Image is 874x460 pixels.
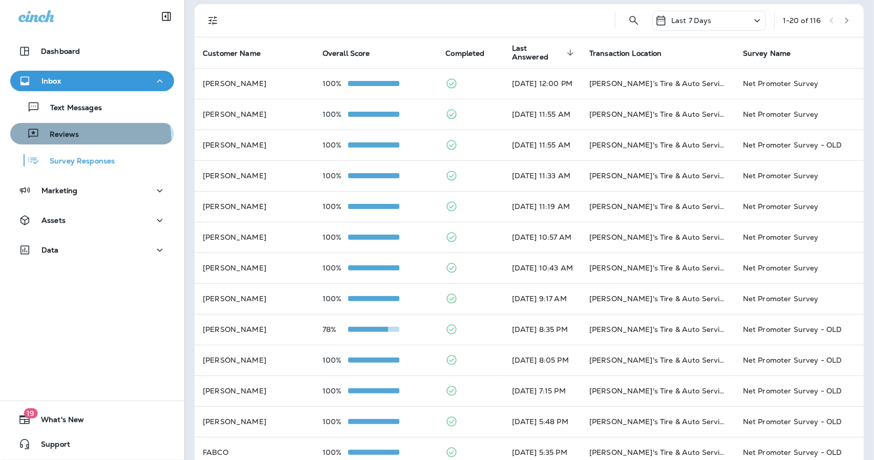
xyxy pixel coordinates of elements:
[743,49,804,58] span: Survey Name
[504,99,581,130] td: [DATE] 11:55 AM
[735,222,864,253] td: Net Promoter Survey
[323,264,348,272] p: 100%
[323,172,348,180] p: 100%
[323,110,348,118] p: 100%
[589,49,675,58] span: Transaction Location
[323,356,348,364] p: 100%
[195,283,314,314] td: [PERSON_NAME]
[504,160,581,191] td: [DATE] 11:33 AM
[504,406,581,437] td: [DATE] 5:48 PM
[735,130,864,160] td: Net Promoter Survey - OLD
[743,49,791,58] span: Survey Name
[504,130,581,160] td: [DATE] 11:55 AM
[195,68,314,99] td: [PERSON_NAME]
[195,253,314,283] td: [PERSON_NAME]
[589,49,662,58] span: Transaction Location
[203,10,223,31] button: Filters
[195,130,314,160] td: [PERSON_NAME]
[581,283,735,314] td: [PERSON_NAME]'s Tire & Auto Service | [PERSON_NAME]
[735,99,864,130] td: Net Promoter Survey
[41,246,59,254] p: Data
[195,191,314,222] td: [PERSON_NAME]
[10,150,174,171] button: Survey Responses
[735,191,864,222] td: Net Promoter Survey
[581,130,735,160] td: [PERSON_NAME]'s Tire & Auto Service | Verot
[735,253,864,283] td: Net Promoter Survey
[152,6,181,27] button: Collapse Sidebar
[581,68,735,99] td: [PERSON_NAME]’s Tire & Auto Service | Airline Hwy
[581,99,735,130] td: [PERSON_NAME]'s Tire & Auto Service | [PERSON_NAME]
[10,180,174,201] button: Marketing
[735,406,864,437] td: Net Promoter Survey - OLD
[323,417,348,426] p: 100%
[512,44,577,61] span: Last Answered
[512,44,564,61] span: Last Answered
[581,253,735,283] td: [PERSON_NAME]'s Tire & Auto Service | [GEOGRAPHIC_DATA]
[581,191,735,222] td: [PERSON_NAME]'s Tire & Auto Service | [GEOGRAPHIC_DATA]
[504,375,581,406] td: [DATE] 7:15 PM
[581,406,735,437] td: [PERSON_NAME]'s Tire & Auto Service | Verot
[203,49,274,58] span: Customer Name
[195,99,314,130] td: [PERSON_NAME]
[323,448,348,456] p: 100%
[445,49,484,58] span: Completed
[41,186,77,195] p: Marketing
[735,375,864,406] td: Net Promoter Survey - OLD
[195,375,314,406] td: [PERSON_NAME]
[735,314,864,345] td: Net Promoter Survey - OLD
[735,283,864,314] td: Net Promoter Survey
[624,10,644,31] button: Search Survey Responses
[41,47,80,55] p: Dashboard
[195,160,314,191] td: [PERSON_NAME]
[31,440,70,452] span: Support
[195,222,314,253] td: [PERSON_NAME]
[41,216,66,224] p: Assets
[10,71,174,91] button: Inbox
[735,345,864,375] td: Net Promoter Survey - OLD
[195,406,314,437] td: [PERSON_NAME]
[504,283,581,314] td: [DATE] 9:17 AM
[445,49,498,58] span: Completed
[581,160,735,191] td: [PERSON_NAME]'s Tire & Auto Service | [PERSON_NAME]
[10,240,174,260] button: Data
[323,49,383,58] span: Overall Score
[504,314,581,345] td: [DATE] 8:35 PM
[323,233,348,241] p: 100%
[783,16,821,25] div: 1 - 20 of 116
[323,79,348,88] p: 100%
[10,434,174,454] button: Support
[39,130,79,140] p: Reviews
[581,345,735,375] td: [PERSON_NAME]'s Tire & Auto Service | [GEOGRAPHIC_DATA]
[323,387,348,395] p: 100%
[195,314,314,345] td: [PERSON_NAME]
[504,191,581,222] td: [DATE] 11:19 AM
[24,408,37,419] span: 19
[323,202,348,211] p: 100%
[671,16,712,25] p: Last 7 Days
[581,222,735,253] td: [PERSON_NAME]'s Tire & Auto Service | [PERSON_NAME]
[504,68,581,99] td: [DATE] 12:00 PM
[195,345,314,375] td: [PERSON_NAME]
[39,157,115,166] p: Survey Responses
[203,49,261,58] span: Customer Name
[581,314,735,345] td: [PERSON_NAME]'s Tire & Auto Service | [PERSON_NAME]
[40,103,102,113] p: Text Messages
[10,210,174,231] button: Assets
[504,345,581,375] td: [DATE] 8:05 PM
[41,77,61,85] p: Inbox
[504,253,581,283] td: [DATE] 10:43 AM
[735,160,864,191] td: Net Promoter Survey
[504,222,581,253] td: [DATE] 10:57 AM
[581,375,735,406] td: [PERSON_NAME]'s Tire & Auto Service | [GEOGRAPHIC_DATA][PERSON_NAME]
[10,123,174,144] button: Reviews
[10,41,174,61] button: Dashboard
[323,325,348,333] p: 78%
[10,96,174,118] button: Text Messages
[735,68,864,99] td: Net Promoter Survey
[31,415,84,428] span: What's New
[323,295,348,303] p: 100%
[10,409,174,430] button: 19What's New
[323,141,348,149] p: 100%
[323,49,370,58] span: Overall Score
